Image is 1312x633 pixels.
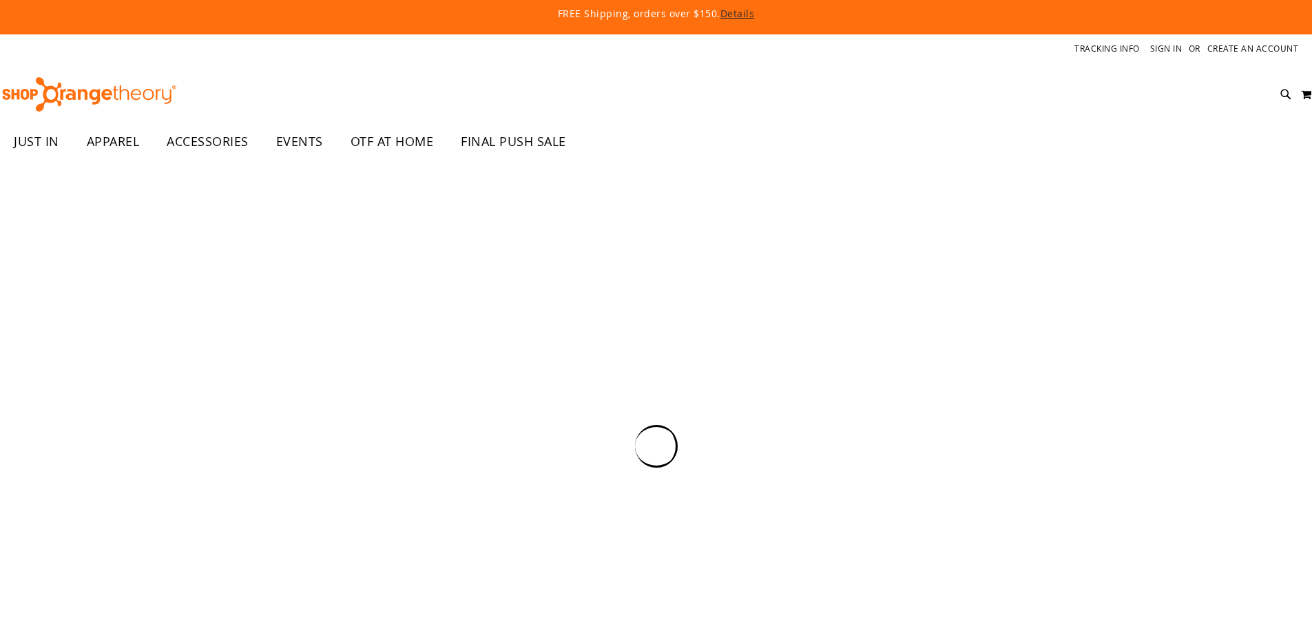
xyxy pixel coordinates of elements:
[1207,43,1299,54] a: Create an Account
[167,126,249,157] span: ACCESSORIES
[461,126,566,157] span: FINAL PUSH SALE
[447,126,580,158] a: FINAL PUSH SALE
[337,126,448,158] a: OTF AT HOME
[1150,43,1183,54] a: Sign In
[73,126,154,158] a: APPAREL
[262,126,337,158] a: EVENTS
[243,7,1070,21] p: FREE Shipping, orders over $150.
[351,126,434,157] span: OTF AT HOME
[276,126,323,157] span: EVENTS
[153,126,262,158] a: ACCESSORIES
[1074,43,1140,54] a: Tracking Info
[14,126,59,157] span: JUST IN
[720,7,755,20] a: Details
[87,126,140,157] span: APPAREL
